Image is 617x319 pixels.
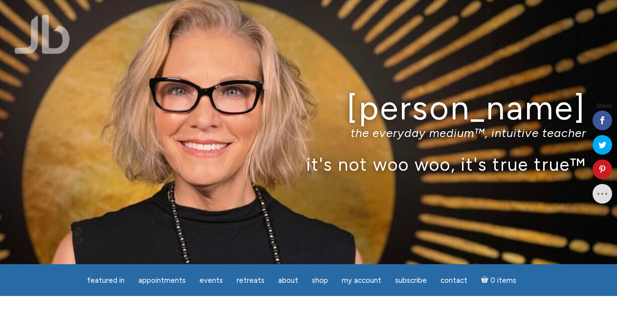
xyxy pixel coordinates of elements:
p: the everyday medium™, intuitive teacher [31,126,586,140]
a: My Account [336,271,387,290]
img: Jamie Butler. The Everyday Medium [15,15,70,54]
a: Subscribe [389,271,433,290]
a: featured in [81,271,131,290]
span: Events [199,276,223,285]
p: it's not woo woo, it's true true™ [31,154,586,175]
span: Retreats [237,276,264,285]
span: About [278,276,298,285]
span: Shop [312,276,328,285]
a: Events [194,271,229,290]
span: Shares [596,104,612,109]
a: Retreats [231,271,270,290]
a: Contact [435,271,473,290]
span: 0 items [490,277,516,284]
span: Subscribe [395,276,427,285]
a: Shop [306,271,334,290]
h1: [PERSON_NAME] [31,90,586,126]
a: Appointments [132,271,192,290]
a: About [272,271,304,290]
span: Contact [441,276,467,285]
span: featured in [87,276,125,285]
i: Cart [481,276,490,285]
span: Appointments [138,276,186,285]
a: Cart0 items [475,270,522,290]
span: My Account [342,276,381,285]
